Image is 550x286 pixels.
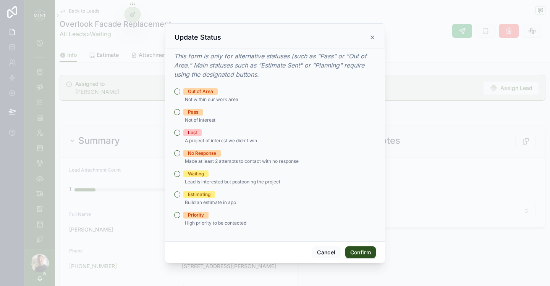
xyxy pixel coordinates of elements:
div: Out of Area [188,88,213,95]
h3: Update Status [175,33,221,42]
button: Confirm [345,246,376,259]
div: Pass [188,109,198,116]
span: Not within our work area [185,96,238,102]
div: Waiting [188,170,204,177]
div: No Response [188,150,216,157]
span: Lead is interested but postponing the project [185,179,280,185]
em: This form is only for alternative statuses (such as "Pass" or "Out of Area." Main statuses such a... [174,52,367,78]
div: Estimating [188,191,210,198]
span: Not of interest [185,117,215,123]
span: A project of interest we didn't win [185,138,257,143]
div: Priority [188,212,204,219]
span: Made at least 2 attempts to contact with no response [185,158,299,164]
button: Cancel [312,246,340,259]
span: High priority to be contacted [185,220,246,226]
div: Lost [188,129,197,136]
span: Build an estimate in app [185,199,236,205]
